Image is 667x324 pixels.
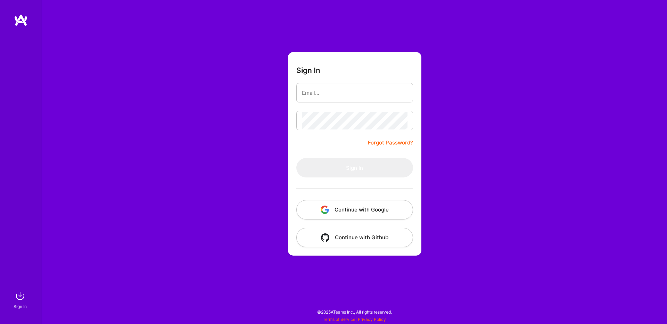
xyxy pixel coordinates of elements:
[358,317,386,322] a: Privacy Policy
[296,228,413,247] button: Continue with Github
[323,317,355,322] a: Terms of Service
[296,66,320,75] h3: Sign In
[42,303,667,321] div: © 2025 ATeams Inc., All rights reserved.
[321,233,329,242] img: icon
[323,317,386,322] span: |
[321,206,329,214] img: icon
[14,303,27,310] div: Sign In
[296,158,413,177] button: Sign In
[13,289,27,303] img: sign in
[368,139,413,147] a: Forgot Password?
[296,200,413,219] button: Continue with Google
[302,84,407,102] input: Email...
[15,289,27,310] a: sign inSign In
[14,14,28,26] img: logo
